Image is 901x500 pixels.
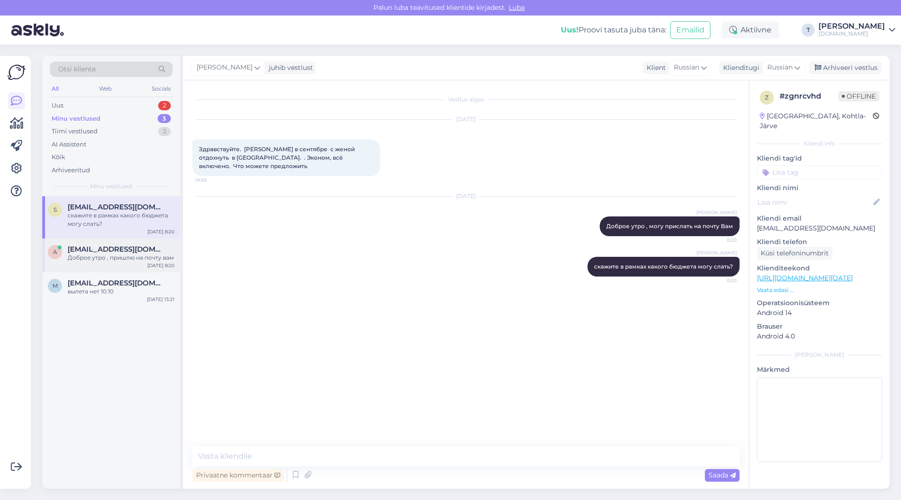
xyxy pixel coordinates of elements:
span: m [53,282,58,289]
span: Russian [767,62,793,73]
p: Kliendi telefon [757,237,882,247]
div: скажите в рамках какого бюджета могу слать? [68,211,175,228]
a: [PERSON_NAME][DOMAIN_NAME] [818,23,895,38]
div: [DOMAIN_NAME] [818,30,885,38]
div: Minu vestlused [52,114,100,123]
div: [PERSON_NAME] [757,351,882,359]
div: [DATE] [192,192,740,200]
div: 3 [158,127,171,136]
p: Brauser [757,322,882,331]
p: Kliendi nimi [757,183,882,193]
div: 2 [158,101,171,110]
div: Tiimi vestlused [52,127,98,136]
p: Märkmed [757,365,882,375]
button: Emailid [670,21,710,39]
input: Lisa tag [757,165,882,179]
div: Vestlus algas [192,95,740,104]
input: Lisa nimi [757,197,871,208]
span: s [53,206,57,213]
p: Klienditeekond [757,263,882,273]
div: [PERSON_NAME] [818,23,885,30]
span: anya.tsemka015@gmail.com [68,245,165,254]
span: Luba [506,3,527,12]
span: Offline [838,91,879,101]
div: Aktiivne [722,22,779,38]
div: # zgnrcvhd [779,91,838,102]
span: Здравствуйте. [PERSON_NAME] в сентябре с женой отдохнуть в [GEOGRAPHIC_DATA]. . Эконом, всё включ... [199,146,358,169]
span: Minu vestlused [90,182,132,191]
div: juhib vestlust [265,63,313,73]
span: 8:20 [702,237,737,244]
div: Küsi telefoninumbrit [757,247,832,260]
span: a [53,248,57,255]
a: [URL][DOMAIN_NAME][DATE] [757,274,853,282]
div: [DATE] 8:20 [147,262,175,269]
div: Proovi tasuta juba täna: [561,24,666,36]
div: AI Assistent [52,140,86,149]
p: Kliendi email [757,214,882,223]
span: Russian [674,62,699,73]
p: Android 14 [757,308,882,318]
div: Socials [150,83,173,95]
p: Android 4.0 [757,331,882,341]
span: maars2007@mail.ru [68,279,165,287]
img: Askly Logo [8,63,25,81]
p: [EMAIL_ADDRESS][DOMAIN_NAME] [757,223,882,233]
div: All [50,83,61,95]
div: Доброе утро , пришлю на почту вам [68,254,175,262]
span: Saada [709,471,736,479]
div: Kliendi info [757,139,882,148]
div: Uus [52,101,63,110]
div: [DATE] 8:20 [147,228,175,235]
div: [GEOGRAPHIC_DATA], Kohtla-Järve [760,111,873,131]
span: Otsi kliente [58,64,96,74]
div: Web [97,83,114,95]
span: Доброе утро , могу прислать на почту Вам [606,223,733,230]
span: скажите в рамках какого бюджета могу слать? [594,263,733,270]
b: Uus! [561,25,579,34]
div: Privaatne kommentaar [192,469,284,482]
span: [PERSON_NAME] [197,62,252,73]
span: z [765,94,769,101]
div: Arhiveeritud [52,166,90,175]
p: Kliendi tag'id [757,154,882,163]
div: T [802,23,815,37]
div: Klienditugi [719,63,759,73]
p: Vaata edasi ... [757,286,882,294]
div: [DATE] [192,115,740,123]
span: silmandrei@mail.ru [68,203,165,211]
span: [PERSON_NAME] [696,249,737,256]
div: Kõik [52,153,65,162]
div: Klient [643,63,666,73]
div: 3 [158,114,171,123]
span: [PERSON_NAME] [696,209,737,216]
div: Arhiveeri vestlus [809,62,881,74]
span: 19:58 [195,177,230,184]
div: [DATE] 13:21 [147,296,175,303]
span: 8:20 [702,277,737,284]
p: Operatsioonisüsteem [757,298,882,308]
div: вылета нет 10.10 [68,287,175,296]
